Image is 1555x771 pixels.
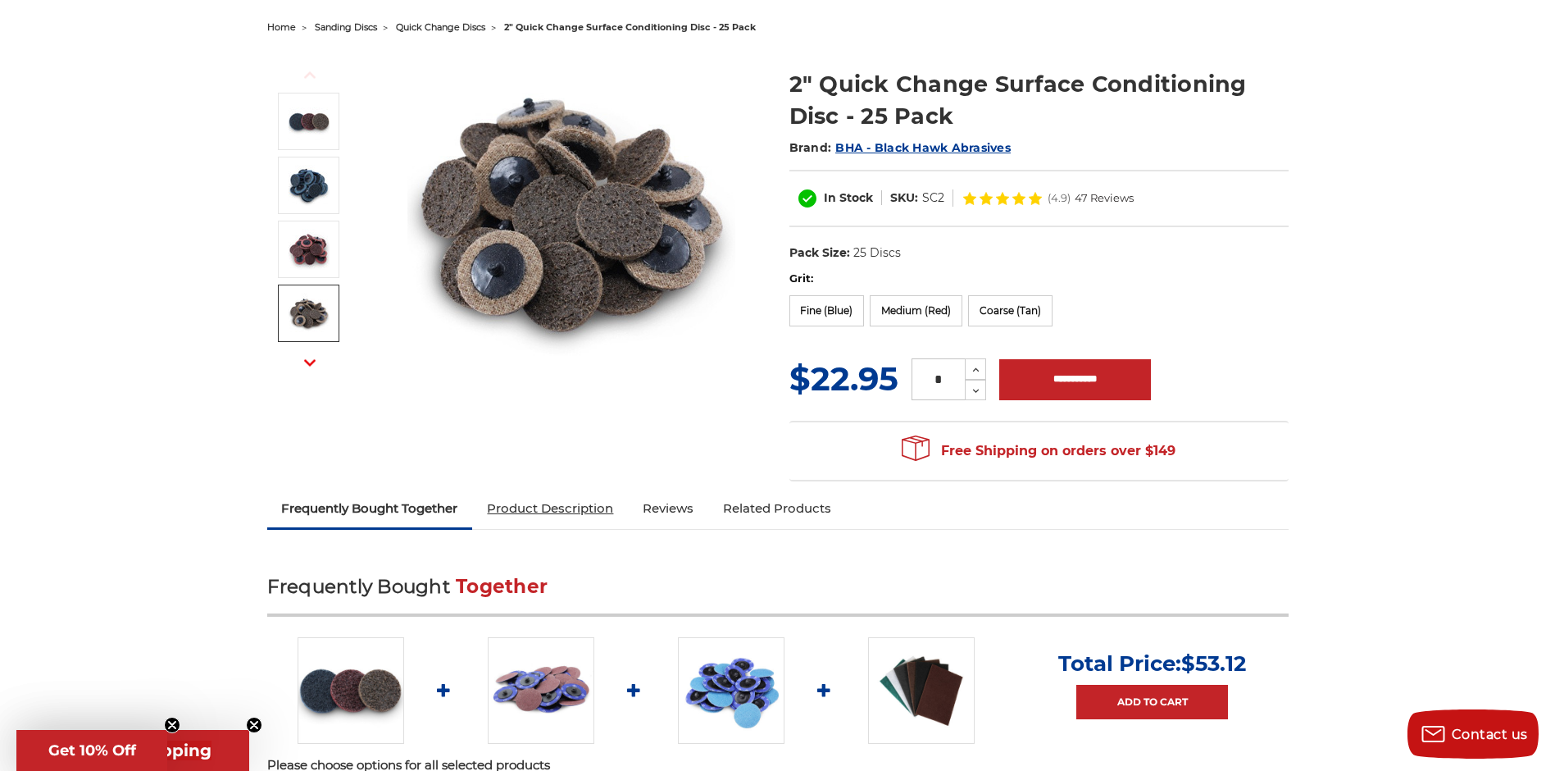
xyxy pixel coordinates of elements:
span: In Stock [824,190,873,205]
div: Get 10% OffClose teaser [16,730,167,771]
dd: SC2 [922,189,944,207]
a: Product Description [472,490,628,527]
button: Next [290,345,330,381]
dt: Pack Size: [789,244,850,262]
a: home [267,21,296,33]
span: 47 Reviews [1075,193,1134,203]
p: Total Price: [1058,650,1246,677]
button: Contact us [1407,709,1539,759]
a: Frequently Bought Together [267,490,473,527]
a: Add to Cart [1076,685,1228,719]
a: quick change discs [396,21,485,33]
button: Previous [290,57,330,93]
span: Brand: [789,140,832,155]
img: Black Hawk Abrasives' red surface conditioning disc, 2-inch quick change, 100-150 grit medium tex... [289,229,330,270]
a: Reviews [628,490,708,527]
img: Black Hawk Abrasives 2 inch quick change disc for surface preparation on metals [289,101,330,142]
a: BHA - Black Hawk Abrasives [835,140,1011,155]
span: (4.9) [1048,193,1071,203]
span: Frequently Bought [267,575,450,598]
dt: SKU: [890,189,918,207]
a: sanding discs [315,21,377,33]
span: $53.12 [1181,650,1246,677]
img: Black Hawk Abrasives' blue surface conditioning disc, 2-inch quick change, 280-360 grit fine texture [289,165,330,206]
img: Black Hawk Abrasives 2 inch quick change disc for surface preparation on metals [298,637,404,744]
img: Black Hawk Abrasives' tan surface conditioning disc, 2-inch quick change, 60-80 grit coarse texture. [289,293,330,334]
a: Related Products [708,490,846,527]
button: Close teaser [164,717,180,733]
span: Contact us [1452,727,1528,742]
dd: 25 Discs [853,244,901,262]
label: Grit: [789,271,1289,287]
span: $22.95 [789,358,898,399]
span: Together [456,575,548,598]
button: Close teaser [246,717,262,733]
span: Get 10% Off [48,741,136,760]
img: Black Hawk Abrasives 2 inch quick change disc for surface preparation on metals [407,51,735,379]
span: Free Shipping on orders over $149 [902,435,1175,468]
span: 2" quick change surface conditioning disc - 25 pack [504,21,756,33]
div: Get Free ShippingClose teaser [16,730,249,771]
h1: 2" Quick Change Surface Conditioning Disc - 25 Pack [789,68,1289,132]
